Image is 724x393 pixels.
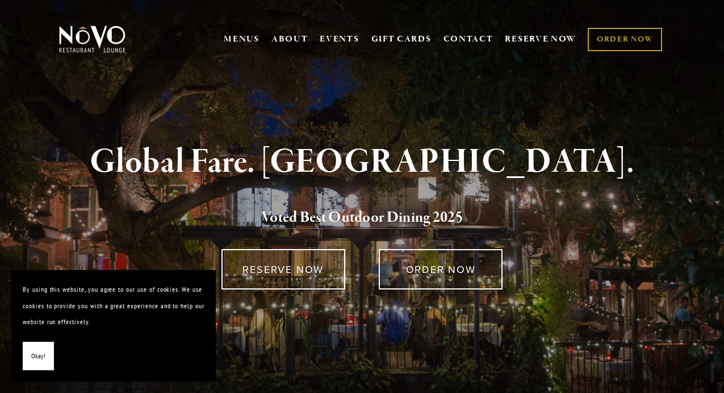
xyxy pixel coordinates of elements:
a: ABOUT [271,34,308,45]
a: RESERVE NOW [221,249,345,289]
a: MENUS [224,34,260,45]
button: Okay! [23,342,54,371]
a: EVENTS [320,34,359,45]
strong: Global Fare. [GEOGRAPHIC_DATA]. [90,140,634,184]
img: Novo Restaurant &amp; Lounge [57,25,128,53]
a: ORDER NOW [588,28,662,51]
section: Cookie banner [11,270,216,382]
span: Okay! [31,348,45,365]
a: RESERVE NOW [505,28,576,50]
p: By using this website, you agree to our use of cookies. We use cookies to provide you with a grea... [23,282,204,330]
h2: 5 [75,206,648,230]
a: ORDER NOW [379,249,503,289]
a: CONTACT [443,28,493,50]
a: GIFT CARDS [371,28,432,50]
a: Voted Best Outdoor Dining 202 [261,208,455,229]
